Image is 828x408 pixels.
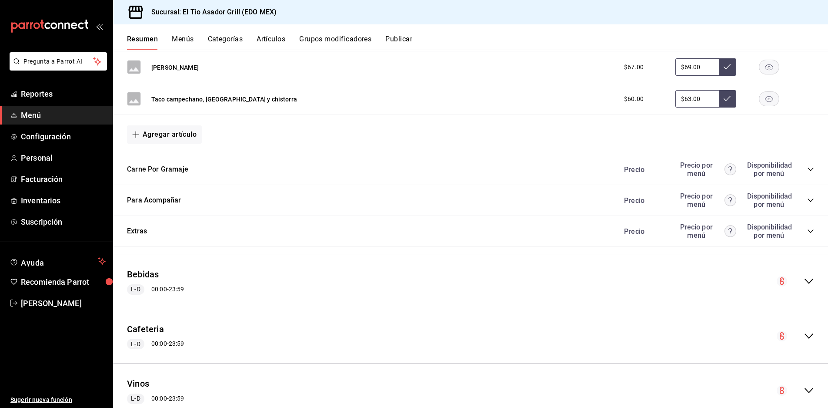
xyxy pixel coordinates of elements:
h3: Sucursal: El Tio Asador Grill (EDO MEX) [144,7,277,17]
button: Cafeteria [127,323,164,336]
button: Pregunta a Parrot AI [10,52,107,71]
button: Agregar artículo [127,125,202,144]
button: Artículos [257,35,285,50]
span: Configuración [21,131,106,142]
div: Precio por menú [675,161,736,178]
input: Sin ajuste [675,58,719,76]
div: Disponibilidad por menú [747,161,791,178]
span: Inventarios [21,195,106,206]
span: L-D [127,394,144,403]
span: $60.00 [624,94,644,104]
span: L-D [127,340,144,349]
div: Precio [615,196,671,205]
span: Suscripción [21,216,106,228]
button: collapse-category-row [807,197,814,204]
div: Precio [615,165,671,174]
button: [PERSON_NAME] [151,63,199,72]
button: Taco campechano, [GEOGRAPHIC_DATA] y chistorra [151,95,297,104]
button: collapse-category-row [807,228,814,235]
button: Para Acompañar [127,196,181,206]
div: Disponibilidad por menú [747,192,791,209]
button: Vinos [127,378,149,390]
div: Precio [615,227,671,236]
button: Categorías [208,35,243,50]
span: L-D [127,285,144,294]
button: open_drawer_menu [96,23,103,30]
div: Precio por menú [675,192,736,209]
span: [PERSON_NAME] [21,297,106,309]
span: Menú [21,109,106,121]
button: collapse-category-row [807,166,814,173]
button: Carne Por Gramaje [127,165,188,175]
span: Personal [21,152,106,164]
div: 00:00 - 23:59 [127,284,184,295]
button: Extras [127,226,147,236]
button: Publicar [385,35,412,50]
button: Resumen [127,35,158,50]
input: Sin ajuste [675,90,719,108]
div: Precio por menú [675,223,736,239]
span: Ayuda [21,256,94,266]
span: Recomienda Parrot [21,276,106,288]
span: Pregunta a Parrot AI [23,57,93,66]
span: Sugerir nueva función [10,395,106,405]
div: Disponibilidad por menú [747,223,791,239]
button: Grupos modificadores [299,35,371,50]
span: Reportes [21,88,106,100]
button: Bebidas [127,268,159,281]
span: Facturación [21,173,106,185]
div: navigation tabs [127,35,828,50]
a: Pregunta a Parrot AI [6,63,107,72]
span: $67.00 [624,63,644,72]
div: collapse-menu-row [113,316,828,357]
div: collapse-menu-row [113,261,828,302]
button: Menús [172,35,194,50]
div: 00:00 - 23:59 [127,394,184,404]
div: 00:00 - 23:59 [127,339,184,349]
